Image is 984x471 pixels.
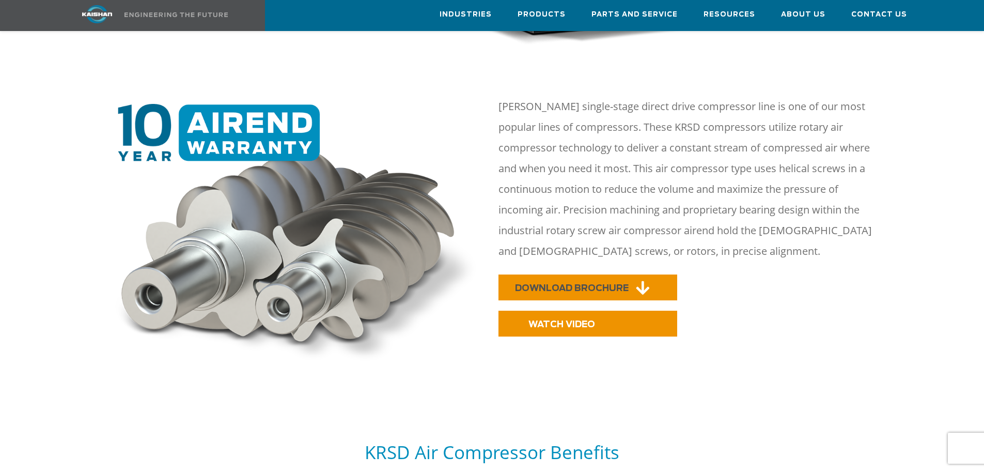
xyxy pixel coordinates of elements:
span: WATCH VIDEO [528,320,595,329]
span: Industries [440,9,492,21]
span: Products [518,9,566,21]
a: Parts and Service [591,1,678,28]
img: kaishan logo [58,5,136,23]
img: 10 year warranty [106,104,486,369]
a: Contact Us [851,1,907,28]
span: Parts and Service [591,9,678,21]
span: About Us [781,9,825,21]
a: WATCH VIDEO [498,311,677,337]
span: DOWNLOAD BROCHURE [515,284,629,293]
h5: KRSD Air Compressor Benefits [65,440,920,464]
span: Contact Us [851,9,907,21]
a: About Us [781,1,825,28]
a: DOWNLOAD BROCHURE [498,275,677,300]
p: [PERSON_NAME] single-stage direct drive compressor line is one of our most popular lines of compr... [498,96,885,262]
a: Industries [440,1,492,28]
img: Engineering the future [124,12,228,17]
a: Products [518,1,566,28]
a: Resources [704,1,755,28]
span: Resources [704,9,755,21]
